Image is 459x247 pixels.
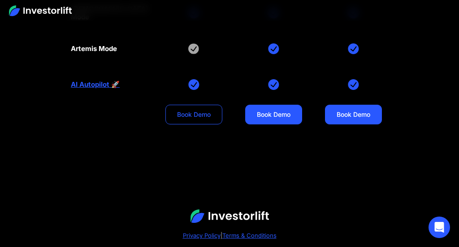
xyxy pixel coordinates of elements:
a: Book Demo [165,105,222,124]
a: Book Demo [245,105,302,124]
a: AI Autopilot 🚀 [71,81,120,89]
a: Privacy Policy [183,232,221,239]
a: Book Demo [325,105,382,124]
a: Terms & Conditions [222,232,277,239]
div: | [18,230,441,241]
div: Artemis Mode [71,45,117,53]
div: Open Intercom Messenger [429,217,450,238]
